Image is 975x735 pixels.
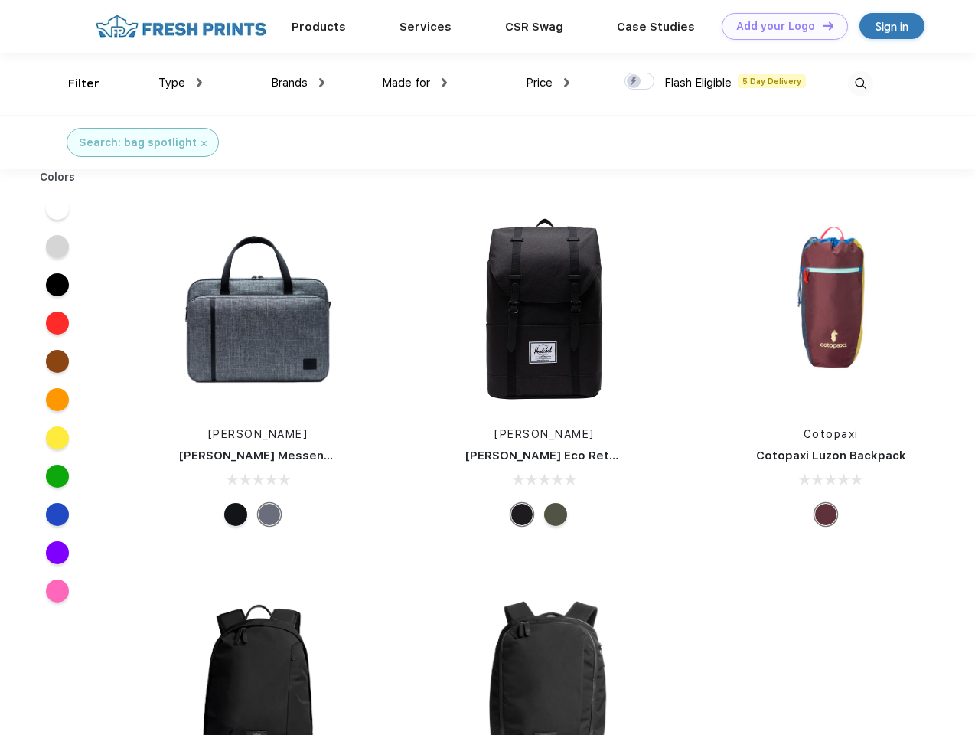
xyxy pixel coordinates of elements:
[876,18,908,35] div: Sign in
[156,207,360,411] img: func=resize&h=266
[197,78,202,87] img: dropdown.png
[859,13,924,39] a: Sign in
[224,503,247,526] div: Black
[814,503,837,526] div: Surprise
[564,78,569,87] img: dropdown.png
[271,76,308,90] span: Brands
[442,207,646,411] img: func=resize&h=266
[756,449,906,462] a: Cotopaxi Luzon Backpack
[201,141,207,146] img: filter_cancel.svg
[804,428,859,440] a: Cotopaxi
[158,76,185,90] span: Type
[179,449,344,462] a: [PERSON_NAME] Messenger
[823,21,833,30] img: DT
[738,74,806,88] span: 5 Day Delivery
[292,20,346,34] a: Products
[91,13,271,40] img: fo%20logo%202.webp
[68,75,99,93] div: Filter
[848,71,873,96] img: desktop_search.svg
[544,503,567,526] div: Forest
[319,78,324,87] img: dropdown.png
[494,428,595,440] a: [PERSON_NAME]
[382,76,430,90] span: Made for
[79,135,197,151] div: Search: bag spotlight
[510,503,533,526] div: Black
[208,428,308,440] a: [PERSON_NAME]
[526,76,553,90] span: Price
[28,169,87,185] div: Colors
[736,20,815,33] div: Add your Logo
[465,449,778,462] a: [PERSON_NAME] Eco Retreat 15" Computer Backpack
[258,503,281,526] div: Raven Crosshatch
[729,207,933,411] img: func=resize&h=266
[664,76,732,90] span: Flash Eligible
[442,78,447,87] img: dropdown.png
